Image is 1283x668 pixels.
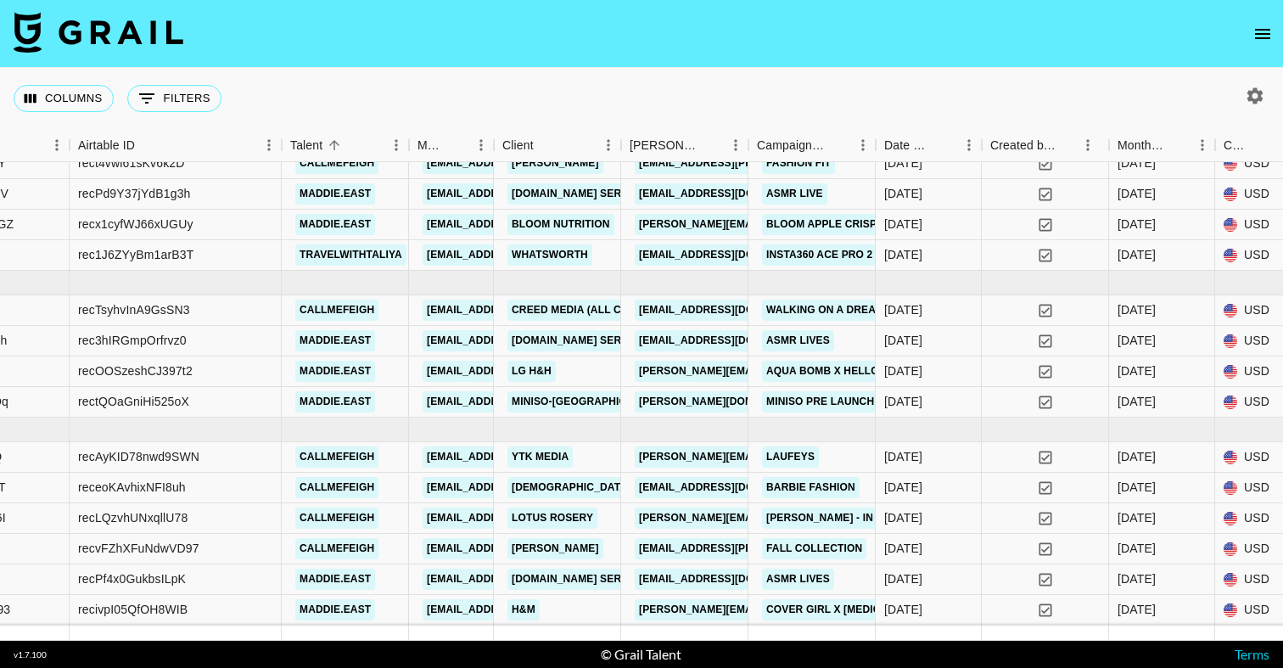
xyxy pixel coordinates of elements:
[884,154,922,171] div: 7/6/2025
[884,448,922,465] div: 9/9/2025
[884,362,922,379] div: 8/19/2025
[596,132,621,158] button: Menu
[295,391,375,413] a: maddie.east
[78,362,193,379] div: recOOSzeshCJ397t2
[635,477,825,498] a: [EMAIL_ADDRESS][DOMAIN_NAME]
[1235,646,1269,662] a: Terms
[295,477,378,498] a: callmefeigh
[982,129,1109,162] div: Created by Grail Team
[1118,540,1156,557] div: Sep '25
[1118,301,1156,318] div: Aug '25
[282,129,409,162] div: Talent
[635,183,825,205] a: [EMAIL_ADDRESS][DOMAIN_NAME]
[295,446,378,468] a: callmefeigh
[762,183,827,205] a: ASMR Live
[635,153,911,174] a: [EMAIL_ADDRESS][PERSON_NAME][DOMAIN_NAME]
[1251,133,1275,157] button: Sort
[884,540,922,557] div: 9/1/2025
[762,244,930,266] a: Insta360 Ace Pro 2 Xplorer
[635,214,911,235] a: [PERSON_NAME][EMAIL_ADDRESS][DOMAIN_NAME]
[384,132,409,158] button: Menu
[295,538,378,559] a: callmefeigh
[884,332,922,349] div: 8/31/2025
[78,601,188,618] div: recivpI05QfOH8WIB
[884,301,922,318] div: 8/7/2025
[423,538,613,559] a: [EMAIL_ADDRESS][DOMAIN_NAME]
[1118,448,1156,465] div: Sep '25
[762,569,834,590] a: ASMR Lives
[78,393,189,410] div: rectQOaGniHi525oX
[762,508,946,529] a: [PERSON_NAME] - In Plain Sight
[635,599,999,620] a: [PERSON_NAME][EMAIL_ADDRESS][PERSON_NAME][DOMAIN_NAME]
[14,649,47,660] div: v 1.7.100
[502,129,534,162] div: Client
[762,330,834,351] a: ASMR Lives
[507,183,683,205] a: [DOMAIN_NAME] Services, LLC
[78,570,186,587] div: recPf4x0GukbsILpK
[534,133,557,157] button: Sort
[507,477,656,498] a: [DEMOGRAPHIC_DATA] Inc
[1118,154,1156,171] div: Jul '25
[423,569,613,590] a: [EMAIL_ADDRESS][DOMAIN_NAME]
[423,153,613,174] a: [EMAIL_ADDRESS][DOMAIN_NAME]
[762,300,888,321] a: Walking on a dream
[423,446,613,468] a: [EMAIL_ADDRESS][DOMAIN_NAME]
[762,391,878,413] a: Miniso Pre Launch
[295,569,375,590] a: maddie.east
[757,129,826,162] div: Campaign (Type)
[507,599,540,620] a: H&M
[1118,185,1156,202] div: Jul '25
[78,246,193,263] div: rec1J6ZYyBm1arB3T
[423,300,613,321] a: [EMAIL_ADDRESS][DOMAIN_NAME]
[423,477,613,498] a: [EMAIL_ADDRESS][DOMAIN_NAME]
[723,132,748,158] button: Menu
[762,477,860,498] a: Barbie Fashion
[507,508,597,529] a: Lotus Rosery
[635,569,825,590] a: [EMAIL_ADDRESS][DOMAIN_NAME]
[601,646,681,663] div: © Grail Talent
[850,132,876,158] button: Menu
[635,330,825,351] a: [EMAIL_ADDRESS][DOMAIN_NAME]
[635,538,911,559] a: [EMAIL_ADDRESS][PERSON_NAME][DOMAIN_NAME]
[78,185,191,202] div: recPd9Y37jYdB1g3h
[409,129,494,162] div: Manager
[494,129,621,162] div: Client
[295,508,378,529] a: callmefeigh
[1118,362,1156,379] div: Aug '25
[1056,133,1080,157] button: Sort
[78,448,199,465] div: recAyKID78nwd9SWN
[423,244,613,266] a: [EMAIL_ADDRESS][DOMAIN_NAME]
[295,244,406,266] a: travelwithtaliya
[78,332,187,349] div: rec3hIRGmpOrfrvz0
[1109,129,1215,162] div: Month Due
[135,133,159,157] button: Sort
[78,509,188,526] div: recLQzvhUNxqllU78
[621,129,748,162] div: Booker
[884,185,922,202] div: 7/5/2025
[884,393,922,410] div: 8/19/2025
[14,12,183,53] img: Grail Talent
[78,540,199,557] div: recvFZhXFuNdwVD97
[295,214,375,235] a: maddie.east
[762,538,866,559] a: Fall Collection
[423,391,613,413] a: [EMAIL_ADDRESS][DOMAIN_NAME]
[1246,17,1280,51] button: open drawer
[635,391,1084,413] a: [PERSON_NAME][DOMAIN_NAME][EMAIL_ADDRESS][PERSON_NAME][DOMAIN_NAME]
[884,601,922,618] div: 9/16/2025
[78,154,185,171] div: rect4vwl61sKv6k2D
[884,246,922,263] div: 7/10/2025
[1118,479,1156,496] div: Sep '25
[507,244,592,266] a: Whatsworth
[423,508,613,529] a: [EMAIL_ADDRESS][DOMAIN_NAME]
[295,153,378,174] a: callmefeigh
[445,133,468,157] button: Sort
[423,599,613,620] a: [EMAIL_ADDRESS][DOMAIN_NAME]
[507,446,573,468] a: YTK Media
[1118,393,1156,410] div: Aug '25
[884,129,933,162] div: Date Created
[748,129,876,162] div: Campaign (Type)
[762,599,935,620] a: Cover Girl X [MEDICAL_DATA]
[295,330,375,351] a: maddie.east
[1118,509,1156,526] div: Sep '25
[762,153,835,174] a: Fashion Fit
